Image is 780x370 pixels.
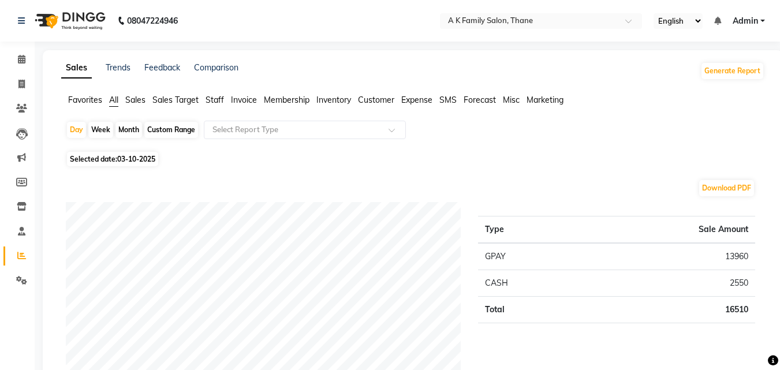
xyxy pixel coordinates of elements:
td: GPAY [478,243,580,270]
span: Inventory [316,95,351,105]
button: Generate Report [701,63,763,79]
a: Feedback [144,62,180,73]
a: Trends [106,62,130,73]
td: 16510 [580,297,755,323]
span: Sales [125,95,145,105]
span: Staff [206,95,224,105]
span: Expense [401,95,432,105]
img: logo [29,5,109,37]
span: Favorites [68,95,102,105]
span: Admin [733,15,758,27]
a: Comparison [194,62,238,73]
span: Customer [358,95,394,105]
div: Month [115,122,142,138]
span: All [109,95,118,105]
div: Custom Range [144,122,198,138]
b: 08047224946 [127,5,178,37]
td: 2550 [580,270,755,297]
button: Download PDF [699,180,754,196]
span: Forecast [464,95,496,105]
td: 13960 [580,243,755,270]
span: Marketing [527,95,563,105]
div: Week [88,122,113,138]
div: Day [67,122,86,138]
td: Total [478,297,580,323]
span: Membership [264,95,309,105]
span: Misc [503,95,520,105]
span: Invoice [231,95,257,105]
span: Sales Target [152,95,199,105]
th: Sale Amount [580,216,755,244]
td: CASH [478,270,580,297]
span: 03-10-2025 [117,155,155,163]
th: Type [478,216,580,244]
a: Sales [61,58,92,79]
span: SMS [439,95,457,105]
span: Selected date: [67,152,158,166]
